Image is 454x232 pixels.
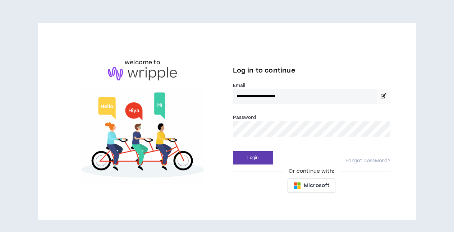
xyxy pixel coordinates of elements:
span: Microsoft [304,182,329,190]
button: Microsoft [288,178,335,193]
img: logo-brand.png [108,67,177,80]
button: Login [233,151,273,164]
a: Forgot Password? [345,158,390,164]
label: Email [233,82,390,89]
img: Welcome to Wripple [64,88,221,185]
span: Log in to continue [233,66,295,75]
label: Password [233,114,256,121]
span: Or continue with: [284,167,339,175]
h6: welcome to [125,58,160,67]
